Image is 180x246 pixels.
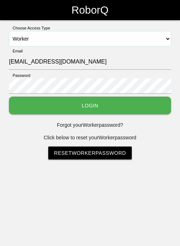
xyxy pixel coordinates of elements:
[9,48,23,54] label: Email
[9,25,50,31] label: Choose Access Type
[9,97,171,114] button: Login
[9,134,171,141] p: Click below to reset your Worker password
[9,73,30,79] label: Password
[9,121,171,129] p: Forgot your Worker password?
[48,147,132,159] a: ResetWorkerPassword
